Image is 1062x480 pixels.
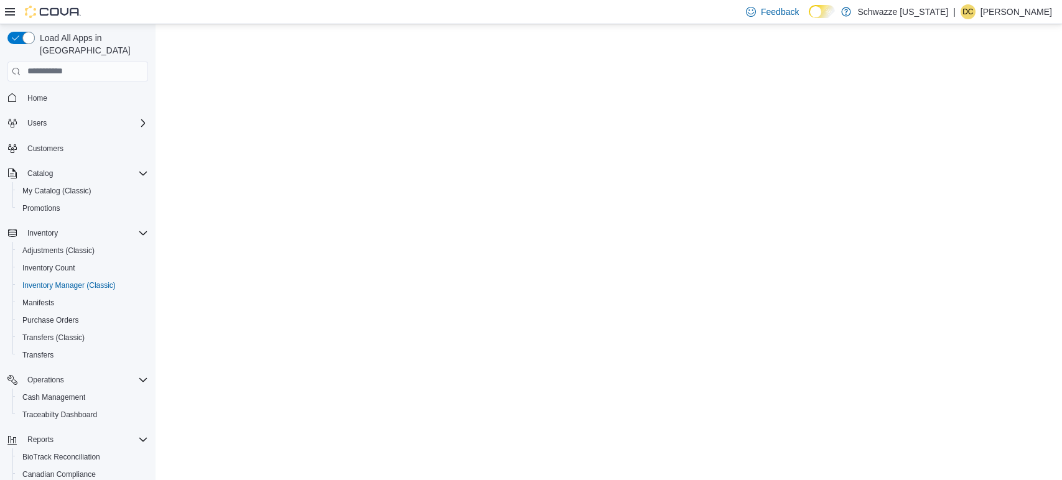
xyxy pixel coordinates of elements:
span: Traceabilty Dashboard [22,410,97,420]
a: Inventory Count [17,261,80,275]
span: Reports [22,432,148,447]
button: Operations [22,372,69,387]
span: Inventory Manager (Classic) [22,280,116,290]
a: Inventory Manager (Classic) [17,278,121,293]
p: [PERSON_NAME] [980,4,1052,19]
span: Users [27,118,47,128]
span: BioTrack Reconciliation [22,452,100,462]
button: Reports [22,432,58,447]
span: Reports [27,435,54,445]
button: Users [2,114,153,132]
span: Traceabilty Dashboard [17,407,148,422]
span: Inventory [27,228,58,238]
span: Users [22,116,148,131]
button: Promotions [12,200,153,217]
button: Traceabilty Dashboard [12,406,153,423]
img: Cova [25,6,81,18]
a: BioTrack Reconciliation [17,450,105,464]
button: BioTrack Reconciliation [12,448,153,466]
span: Transfers (Classic) [22,333,85,343]
span: Operations [27,375,64,385]
span: Cash Management [22,392,85,402]
button: Transfers (Classic) [12,329,153,346]
button: Catalog [2,165,153,182]
span: Inventory Count [17,261,148,275]
span: Load All Apps in [GEOGRAPHIC_DATA] [35,32,148,57]
span: Customers [27,144,63,154]
span: Home [27,93,47,103]
button: Inventory [22,226,63,241]
button: My Catalog (Classic) [12,182,153,200]
a: Traceabilty Dashboard [17,407,102,422]
a: Transfers [17,348,58,362]
button: Cash Management [12,389,153,406]
span: Purchase Orders [22,315,79,325]
span: Home [22,90,148,106]
p: | [953,4,956,19]
a: Cash Management [17,390,90,405]
span: Transfers [17,348,148,362]
span: Inventory [22,226,148,241]
a: Customers [22,141,68,156]
span: Transfers (Classic) [17,330,148,345]
div: Daniel castillo [961,4,976,19]
button: Reports [2,431,153,448]
span: Transfers [22,350,54,360]
p: Schwazze [US_STATE] [857,4,948,19]
button: Catalog [22,166,58,181]
span: BioTrack Reconciliation [17,450,148,464]
span: Feedback [761,6,799,18]
span: Catalog [22,166,148,181]
span: Promotions [22,203,60,213]
button: Customers [2,139,153,157]
span: Adjustments (Classic) [17,243,148,258]
span: Dc [962,4,973,19]
span: Purchase Orders [17,313,148,328]
span: Operations [22,372,148,387]
span: Adjustments (Classic) [22,246,95,256]
input: Dark Mode [809,5,835,18]
a: Home [22,91,52,106]
span: Inventory Manager (Classic) [17,278,148,293]
button: Inventory Manager (Classic) [12,277,153,294]
a: My Catalog (Classic) [17,183,96,198]
button: Manifests [12,294,153,312]
span: Manifests [22,298,54,308]
span: Manifests [17,295,148,310]
button: Adjustments (Classic) [12,242,153,259]
button: Home [2,89,153,107]
span: Promotions [17,201,148,216]
span: Canadian Compliance [22,469,96,479]
button: Inventory [2,224,153,242]
a: Promotions [17,201,65,216]
span: My Catalog (Classic) [22,186,91,196]
span: Catalog [27,168,53,178]
span: Customers [22,141,148,156]
button: Users [22,116,52,131]
button: Purchase Orders [12,312,153,329]
button: Operations [2,371,153,389]
a: Manifests [17,295,59,310]
a: Transfers (Classic) [17,330,90,345]
a: Adjustments (Classic) [17,243,100,258]
span: My Catalog (Classic) [17,183,148,198]
span: Inventory Count [22,263,75,273]
span: Cash Management [17,390,148,405]
button: Transfers [12,346,153,364]
a: Purchase Orders [17,313,84,328]
button: Inventory Count [12,259,153,277]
